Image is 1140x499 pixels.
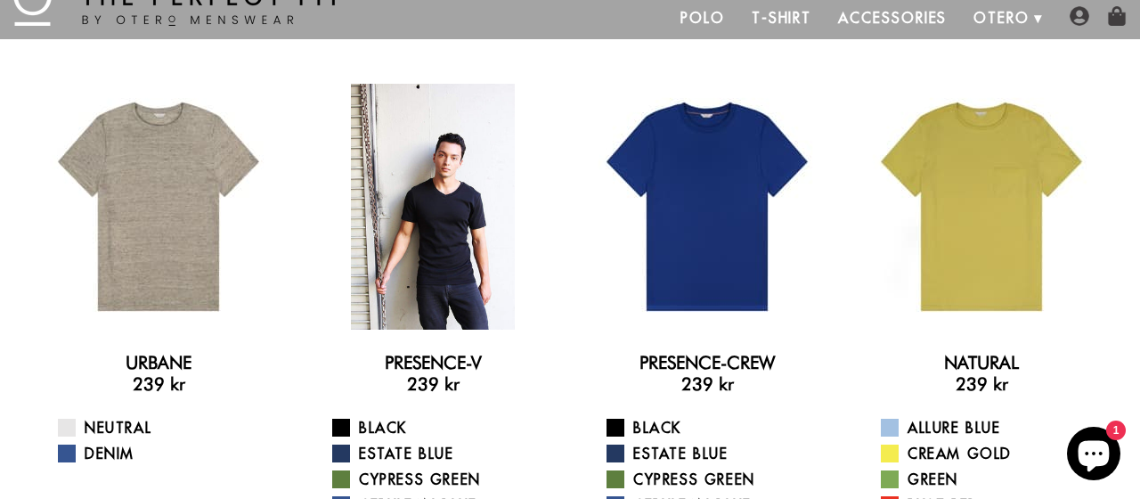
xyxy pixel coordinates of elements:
a: Cypress Green [332,469,556,490]
inbox-online-store-chat: Shopify online store chat [1062,427,1126,485]
a: Denim [58,443,281,464]
h3: 239 kr [584,373,830,395]
a: Estate Blue [607,443,830,464]
a: Black [607,417,830,438]
a: Cream Gold [881,443,1104,464]
a: Presence-Crew [639,352,775,373]
a: Natural [944,352,1019,373]
a: Neutral [58,417,281,438]
a: Black [332,417,556,438]
a: Cypress Green [607,469,830,490]
img: shopping-bag-icon.png [1107,6,1127,26]
h3: 239 kr [859,373,1104,395]
a: Estate Blue [332,443,556,464]
img: user-account-icon.png [1070,6,1089,26]
h3: 239 kr [36,373,281,395]
h3: 239 kr [310,373,556,395]
a: Urbane [126,352,191,373]
a: Green [881,469,1104,490]
a: Presence-V [385,352,482,373]
a: Allure Blue [881,417,1104,438]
